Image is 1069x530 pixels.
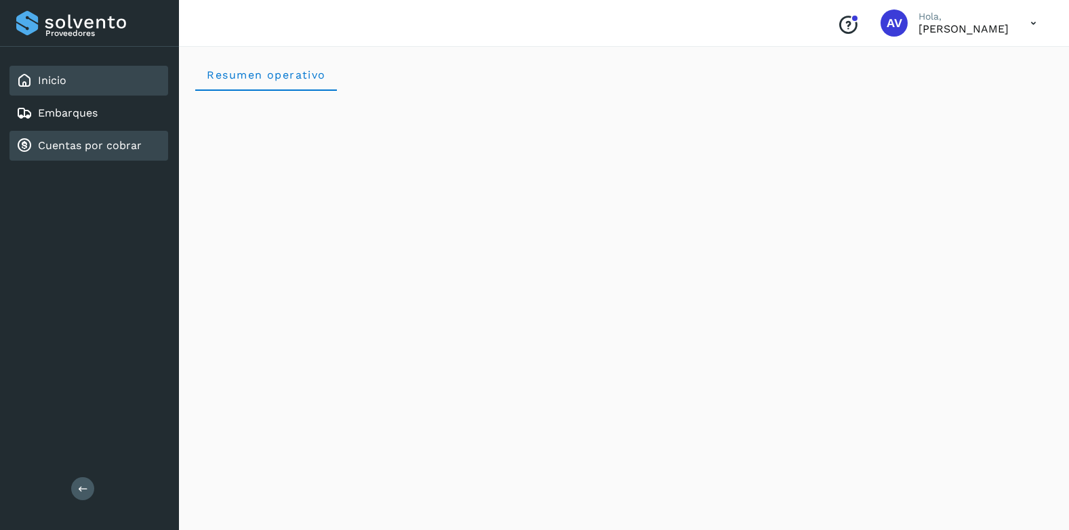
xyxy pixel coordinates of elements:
[9,131,168,161] div: Cuentas por cobrar
[38,139,142,152] a: Cuentas por cobrar
[38,106,98,119] a: Embarques
[206,68,326,81] span: Resumen operativo
[9,98,168,128] div: Embarques
[45,28,163,38] p: Proveedores
[9,66,168,96] div: Inicio
[919,22,1009,35] p: Alicia Villarreal Rosas
[919,11,1009,22] p: Hola,
[38,74,66,87] a: Inicio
